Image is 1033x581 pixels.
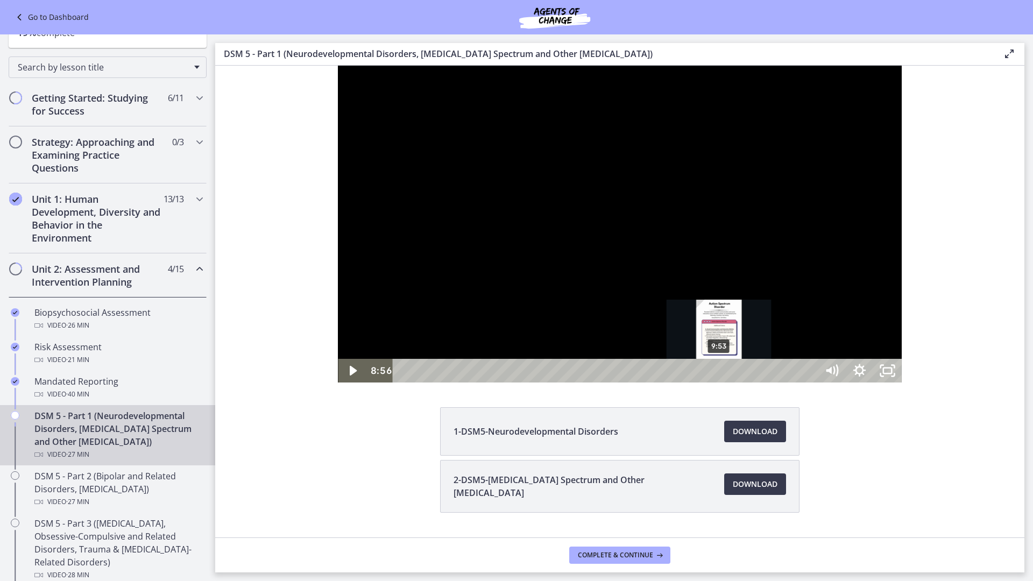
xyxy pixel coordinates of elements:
[34,388,202,401] div: Video
[66,448,89,461] span: · 27 min
[11,308,19,317] i: Completed
[490,4,619,30] img: Agents of Change
[724,473,786,495] a: Download
[66,495,89,508] span: · 27 min
[34,306,202,332] div: Biopsychosocial Assessment
[569,547,670,564] button: Complete & continue
[34,353,202,366] div: Video
[631,293,659,317] button: Show settings menu
[578,551,653,559] span: Complete & continue
[733,425,777,438] span: Download
[11,343,19,351] i: Completed
[11,377,19,386] i: Completed
[603,293,631,317] button: Mute
[32,263,163,288] h2: Unit 2: Assessment and Intervention Planning
[66,319,89,332] span: · 26 min
[454,425,618,438] span: 1-DSM5-Neurodevelopmental Disorders
[34,470,202,508] div: DSM 5 - Part 2 (Bipolar and Related Disorders, [MEDICAL_DATA])
[659,293,687,317] button: Unfullscreen
[18,61,189,73] span: Search by lesson title
[32,91,163,117] h2: Getting Started: Studying for Success
[13,11,89,24] a: Go to Dashboard
[733,478,777,491] span: Download
[34,495,202,508] div: Video
[66,388,89,401] span: · 40 min
[9,193,22,206] i: Completed
[34,448,202,461] div: Video
[215,66,1024,382] iframe: Video Lesson
[9,56,207,78] div: Search by lesson title
[454,473,711,499] span: 2-DSM5-[MEDICAL_DATA] Spectrum and Other [MEDICAL_DATA]
[224,47,986,60] h3: DSM 5 - Part 1 (Neurodevelopmental Disorders, [MEDICAL_DATA] Spectrum and Other [MEDICAL_DATA])
[34,375,202,401] div: Mandated Reporting
[34,409,202,461] div: DSM 5 - Part 1 (Neurodevelopmental Disorders, [MEDICAL_DATA] Spectrum and Other [MEDICAL_DATA])
[724,421,786,442] a: Download
[168,263,183,275] span: 4 / 15
[168,91,183,104] span: 6 / 11
[172,136,183,148] span: 0 / 3
[34,341,202,366] div: Risk Assessment
[32,193,163,244] h2: Unit 1: Human Development, Diversity and Behavior in the Environment
[32,136,163,174] h2: Strategy: Approaching and Examining Practice Questions
[34,319,202,332] div: Video
[164,193,183,206] span: 13 / 13
[66,353,89,366] span: · 21 min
